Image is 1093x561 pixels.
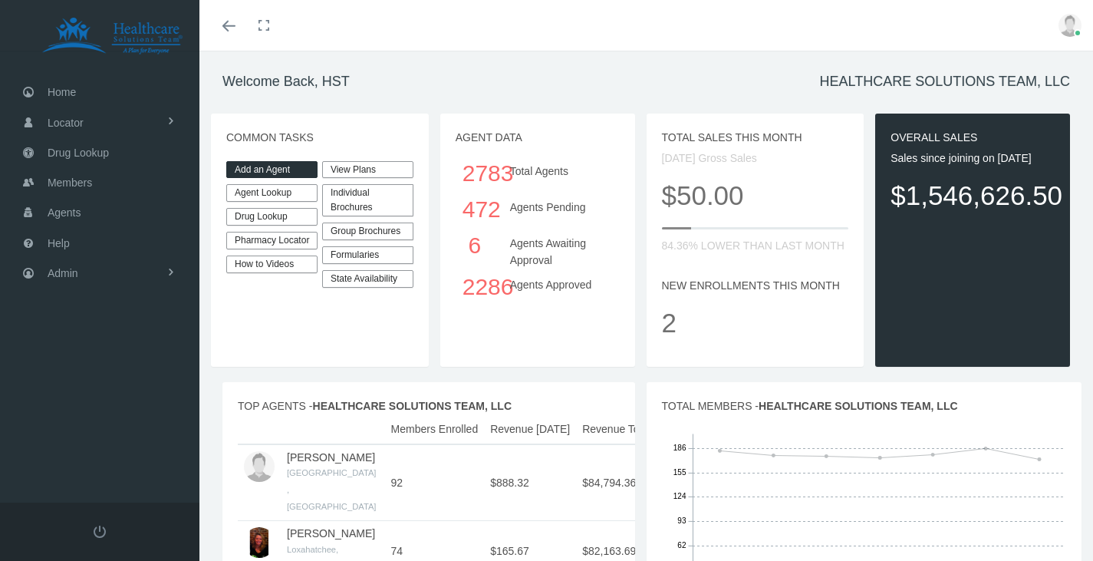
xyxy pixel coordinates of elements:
div: 6 [463,227,487,263]
img: user-placeholder.jpg [244,451,275,482]
a: Agent Lookup [226,184,318,202]
tspan: 124 [673,492,686,500]
p: COMMON TASKS [226,129,413,146]
img: user-placeholder.jpg [1058,14,1081,37]
div: Agents Pending [499,191,616,227]
a: Add an Agent [226,161,318,179]
th: Members Enrolled [385,414,485,444]
img: S_Profile_Picture_10259.jpg [244,527,275,558]
a: State Availability [322,270,413,288]
p: NEW ENROLLMENTS THIS MONTH [662,277,849,294]
div: 472 [463,191,487,227]
div: Individual Brochures [322,184,413,216]
span: Help [48,229,70,258]
div: Agents Awaiting Approval [499,227,616,269]
p: $1,546,626.50 [891,174,1055,216]
tspan: 155 [673,468,686,477]
span: Locator [48,108,84,137]
span: [DATE] Gross Sales [662,152,757,164]
p: AGENT DATA [456,129,620,146]
p: OVERALL SALES [891,129,1055,146]
span: Admin [48,259,78,288]
p: 2 [662,302,849,344]
a: Pharmacy Locator [226,232,318,249]
div: 2783 [463,155,487,191]
th: Revenue To Date [576,414,671,444]
div: 2286 [463,269,487,305]
span: Agents [48,198,81,227]
td: $84,794.36 [576,444,671,521]
span: HEALTHCARE SOLUTIONS TEAM, LLC [759,400,958,412]
div: Formularies [322,246,413,264]
tspan: 186 [673,444,686,452]
div: Agents Approved [499,269,616,305]
small: [GEOGRAPHIC_DATA] , [GEOGRAPHIC_DATA] [287,468,376,511]
p: TOTAL SALES THIS MONTH [662,129,849,146]
div: Group Brochures [322,223,413,240]
a: [PERSON_NAME] [287,527,375,540]
tspan: 93 [677,516,686,525]
tspan: 62 [677,541,686,549]
img: HEALTHCARE SOLUTIONS TEAM, LLC [20,17,204,55]
p: $50.00 [662,174,849,216]
p: TOTAL MEMBERS - [662,398,1067,414]
td: $888.32 [484,444,576,521]
span: Sales since joining on [DATE] [891,152,1031,164]
h1: Welcome Back, HST [222,74,350,91]
span: 84.36% LOWER THAN LAST MONTH [662,239,844,252]
a: View Plans [322,161,413,179]
span: TOP AGENTS - [238,400,512,412]
span: HEALTHCARE SOLUTIONS TEAM, LLC [313,400,512,412]
a: How to Videos [226,256,318,273]
span: Home [48,78,76,107]
a: Drug Lookup [226,208,318,226]
td: 92 [385,444,485,521]
span: Members [48,168,92,197]
th: Revenue [DATE] [484,414,576,444]
a: [PERSON_NAME] [287,451,375,464]
h1: HEALTHCARE SOLUTIONS TEAM, LLC [820,74,1070,91]
span: Drug Lookup [48,138,109,167]
div: Total Agents [499,155,616,191]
